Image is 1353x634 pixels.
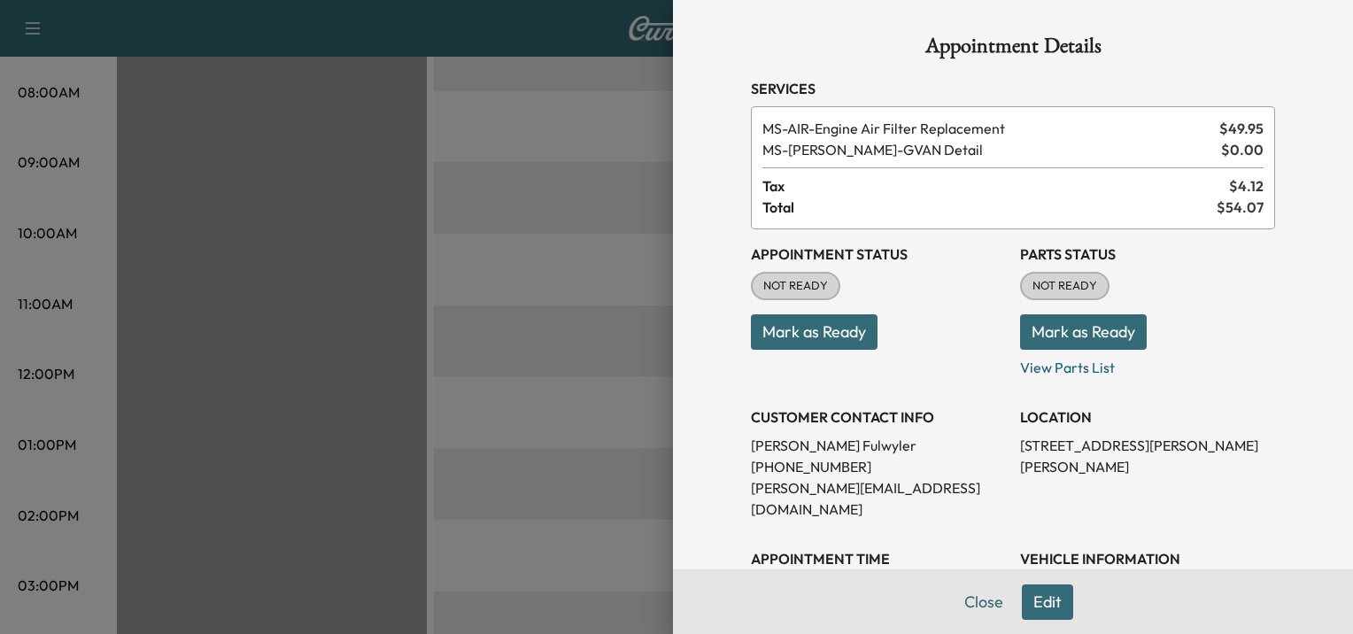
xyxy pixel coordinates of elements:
button: Close [953,584,1015,620]
span: $ 0.00 [1221,139,1264,160]
span: Tax [762,175,1229,197]
h3: VEHICLE INFORMATION [1020,548,1275,569]
span: NOT READY [753,277,839,295]
p: View Parts List [1020,350,1275,378]
span: $ 49.95 [1219,118,1264,139]
h3: LOCATION [1020,406,1275,428]
span: $ 4.12 [1229,175,1264,197]
span: Engine Air Filter Replacement [762,118,1212,139]
h3: APPOINTMENT TIME [751,548,1006,569]
button: Mark as Ready [1020,314,1147,350]
button: Edit [1022,584,1073,620]
span: $ 54.07 [1217,197,1264,218]
p: [PERSON_NAME] Fulwyler [751,435,1006,456]
h3: Parts Status [1020,244,1275,265]
span: GVAN Detail [762,139,1214,160]
h3: Services [751,78,1275,99]
p: [PERSON_NAME][EMAIL_ADDRESS][DOMAIN_NAME] [751,477,1006,520]
button: Mark as Ready [751,314,878,350]
p: [STREET_ADDRESS][PERSON_NAME][PERSON_NAME] [1020,435,1275,477]
span: Total [762,197,1217,218]
span: NOT READY [1022,277,1108,295]
h3: CUSTOMER CONTACT INFO [751,406,1006,428]
h3: Appointment Status [751,244,1006,265]
h1: Appointment Details [751,35,1275,64]
p: [PHONE_NUMBER] [751,456,1006,477]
